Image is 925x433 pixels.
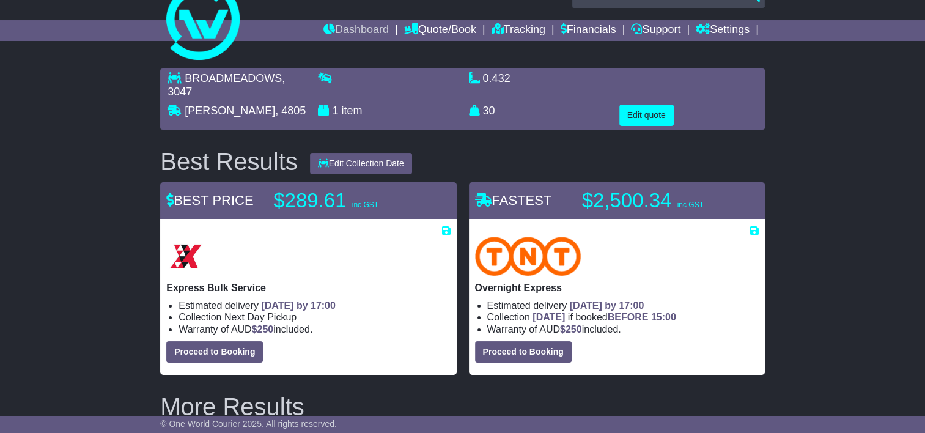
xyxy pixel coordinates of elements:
li: Estimated delivery [487,300,759,311]
span: 1 [332,105,338,117]
span: $ [560,324,582,335]
h2: More Results [160,393,765,420]
a: Support [631,20,680,41]
span: [DATE] by 17:00 [261,300,336,311]
li: Collection [179,311,450,323]
a: Tracking [492,20,545,41]
span: 250 [257,324,274,335]
a: Settings [696,20,750,41]
span: [DATE] by 17:00 [570,300,644,311]
p: $289.61 [273,188,426,213]
span: , 3047 [168,72,285,98]
span: item [341,105,362,117]
span: 0.432 [483,72,510,84]
p: $2,500.34 [582,188,735,213]
img: Border Express: Express Bulk Service [166,237,205,276]
div: Best Results [154,148,304,175]
span: BEST PRICE [166,193,253,208]
li: Collection [487,311,759,323]
a: Quote/Book [404,20,476,41]
button: Edit quote [619,105,674,126]
span: BEFORE [608,312,649,322]
img: TNT Domestic: Overnight Express [475,237,581,276]
span: FASTEST [475,193,552,208]
span: inc GST [677,201,703,209]
span: © One World Courier 2025. All rights reserved. [160,419,337,429]
button: Proceed to Booking [166,341,263,363]
button: Edit Collection Date [310,153,412,174]
span: 250 [566,324,582,335]
span: BROADMEADOWS [185,72,282,84]
span: $ [252,324,274,335]
p: Overnight Express [475,282,759,294]
a: Dashboard [323,20,389,41]
span: Next Day Pickup [224,312,297,322]
li: Warranty of AUD included. [179,324,450,335]
span: 30 [483,105,495,117]
span: , 4805 [275,105,306,117]
li: Estimated delivery [179,300,450,311]
span: [PERSON_NAME] [185,105,275,117]
button: Proceed to Booking [475,341,572,363]
span: [DATE] [533,312,565,322]
p: Express Bulk Service [166,282,450,294]
li: Warranty of AUD included. [487,324,759,335]
span: 15:00 [651,312,676,322]
span: inc GST [352,201,378,209]
a: Financials [561,20,616,41]
span: if booked [533,312,676,322]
